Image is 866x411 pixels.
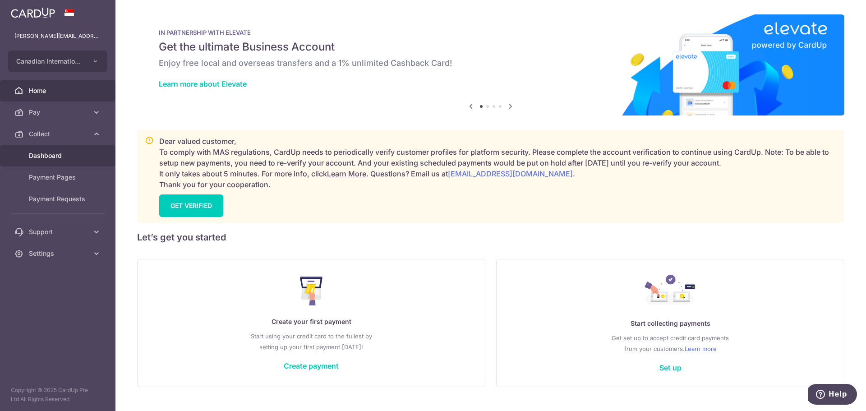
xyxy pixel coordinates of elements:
[29,173,88,182] span: Payment Pages
[159,136,837,190] p: Dear valued customer, To comply with MAS regulations, CardUp needs to periodically verify custome...
[8,51,107,72] button: Canadian International School Pte Ltd
[29,227,88,236] span: Support
[156,316,467,327] p: Create your first payment
[659,363,682,372] a: Set up
[159,194,223,217] a: GET VERIFIED
[14,32,101,41] p: [PERSON_NAME][EMAIL_ADDRESS][PERSON_NAME][DOMAIN_NAME]
[515,332,826,354] p: Get set up to accept credit card payments from your customers.
[645,275,696,307] img: Collect Payment
[29,129,88,139] span: Collect
[685,343,717,354] a: Learn more
[137,14,844,115] img: Renovation banner
[327,169,366,178] a: Learn More
[16,57,83,66] span: Canadian International School Pte Ltd
[137,230,844,245] h5: Let’s get you started
[29,108,88,117] span: Pay
[29,86,88,95] span: Home
[159,79,247,88] a: Learn more about Elevate
[159,29,823,36] p: IN PARTNERSHIP WITH ELEVATE
[808,384,857,406] iframe: Opens a widget where you can find more information
[300,277,323,305] img: Make Payment
[29,151,88,160] span: Dashboard
[284,361,339,370] a: Create payment
[156,331,467,352] p: Start using your credit card to the fullest by setting up your first payment [DATE]!
[515,318,826,329] p: Start collecting payments
[11,7,55,18] img: CardUp
[448,169,573,178] a: [EMAIL_ADDRESS][DOMAIN_NAME]
[159,40,823,54] h5: Get the ultimate Business Account
[29,194,88,203] span: Payment Requests
[159,58,823,69] h6: Enjoy free local and overseas transfers and a 1% unlimited Cashback Card!
[29,249,88,258] span: Settings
